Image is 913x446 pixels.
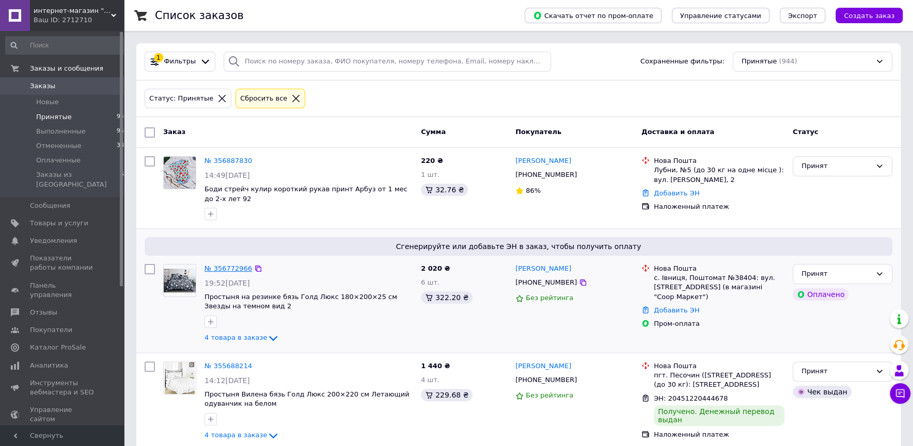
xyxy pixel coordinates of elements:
[204,432,267,439] span: 4 товара в заказе
[654,361,784,371] div: Нова Пошта
[421,128,446,136] span: Сумма
[224,52,552,72] input: Поиск по номеру заказа, ФИО покупателя, номеру телефона, Email, номеру накладной
[204,362,252,370] a: № 355688214
[421,389,473,401] div: 229.68 ₴
[421,362,450,370] span: 1 440 ₴
[30,281,96,300] span: Панель управления
[204,185,407,203] a: Боди стрейч кулир короткий рукав принт Арбуз от 1 мес до 2-х лет 92
[654,371,784,389] div: пгт. Песочин ([STREET_ADDRESS] (до 30 кг): [STREET_ADDRESS]
[515,264,571,274] a: [PERSON_NAME]
[30,236,77,245] span: Уведомления
[164,157,196,189] img: Фото товару
[204,293,397,310] a: Простыня на резинке бязь Голд Люкс 180×200×25 см Звезды на темном вид 2
[30,378,96,397] span: Инструменты вебмастера и SEO
[640,57,725,67] span: Сохраненные фильтры:
[204,279,250,287] span: 19:52[DATE]
[204,390,410,408] span: Простыня Вилена бязь Голд Люкс 200×220 см Летающий одуванчик на белом
[30,254,96,272] span: Показатели работы компании
[147,93,215,104] div: Статус: Принятые
[36,97,59,107] span: Новые
[30,405,96,424] span: Управление сайтом
[793,128,818,136] span: Статус
[34,6,111,15] span: интернет-магазин "Вилена Текстиль"
[825,11,903,19] a: Создать заказ
[533,11,653,20] span: Скачать отчет по пром-оплате
[117,112,128,122] span: 944
[204,334,267,342] span: 4 товара в заказе
[654,430,784,439] div: Наложенный платеж
[30,343,86,352] span: Каталог ProSale
[654,394,728,402] span: ЭН: 20451220444678
[788,12,817,20] span: Экспорт
[421,171,439,178] span: 1 шт.
[654,306,699,314] a: Добавить ЭН
[204,265,252,272] a: № 356772966
[526,294,573,302] span: Без рейтинга
[680,12,761,20] span: Управление статусами
[30,64,103,73] span: Заказы и сообщения
[421,184,468,196] div: 32.76 ₴
[163,156,196,189] a: Фото товару
[526,187,541,194] span: 86%
[654,273,784,302] div: с. Івниця, Поштомат №38404: вул. [STREET_ADDRESS] (в магазині "Coop Маркет")
[515,278,577,286] span: [PHONE_NUMBER]
[654,166,784,184] div: Лубни, №5 (до 30 кг на одне місце ): вул. [PERSON_NAME], 2
[30,308,57,317] span: Отзывы
[36,170,120,189] span: Заказы из [GEOGRAPHIC_DATA]
[204,171,250,179] span: 14:49[DATE]
[515,376,577,384] span: [PHONE_NUMBER]
[30,81,55,91] span: Заказы
[515,171,577,178] span: [PHONE_NUMBER]
[654,189,699,197] a: Добавить ЭН
[163,128,185,136] span: Заказ
[421,157,443,164] span: 220 ₴
[525,8,662,23] button: Скачать отчет по пром-оплате
[672,8,769,23] button: Управление статусами
[204,376,250,385] span: 14:12[DATE]
[654,319,784,328] div: Пром-оплата
[515,156,571,166] a: [PERSON_NAME]
[421,278,439,286] span: 6 шт.
[515,361,571,371] a: [PERSON_NAME]
[836,8,903,23] button: Создать заказ
[163,361,196,394] a: Фото товару
[654,156,784,166] div: Нова Пошта
[5,36,129,55] input: Поиск
[30,361,68,370] span: Аналитика
[654,405,784,426] div: Получено. Денежный перевод выдан
[34,15,124,25] div: Ваш ID: 2712710
[36,112,72,122] span: Принятые
[36,127,86,136] span: Выполненные
[117,141,128,151] span: 389
[844,12,894,20] span: Создать заказ
[421,376,439,384] span: 4 шт.
[30,325,72,335] span: Покупатели
[421,265,450,272] span: 2 020 ₴
[515,128,561,136] span: Покупатель
[801,269,871,279] div: Принят
[204,157,252,164] a: № 356887830
[30,201,70,210] span: Сообщения
[36,156,81,165] span: Оплаченные
[793,386,852,398] div: Чек выдан
[149,241,888,252] span: Сгенерируйте или добавьте ЭН в заказ, чтобы получить оплату
[36,141,81,151] span: Отмененные
[890,383,910,404] button: Чат с покупателем
[780,8,825,23] button: Экспорт
[421,291,473,304] div: 322.20 ₴
[654,202,784,211] div: Наложенный платеж
[155,9,244,22] h1: Список заказов
[154,53,163,62] div: 1
[641,128,714,136] span: Доставка и оплата
[164,57,196,67] span: Фильтры
[164,269,196,292] img: Фото товару
[793,288,848,301] div: Оплачено
[526,391,573,399] span: Без рейтинга
[654,264,784,273] div: Нова Пошта
[204,334,279,341] a: 4 товара в заказе
[801,366,871,377] div: Принят
[30,219,88,228] span: Товары и услуги
[163,264,196,297] a: Фото товару
[742,57,777,67] span: Принятые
